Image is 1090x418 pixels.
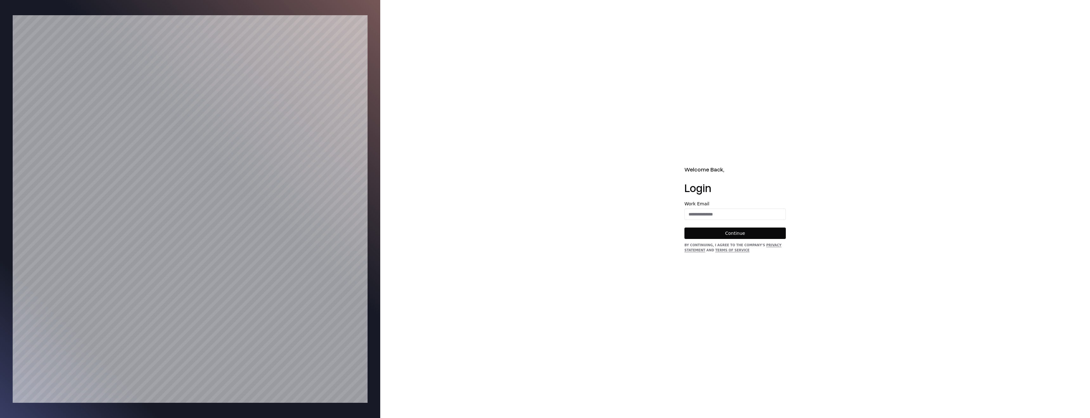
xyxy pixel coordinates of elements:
h2: Welcome Back, [684,165,786,174]
div: By continuing, I agree to the Company's and [684,243,786,253]
label: Work Email [684,202,786,206]
h1: Login [684,181,786,194]
button: Continue [684,228,786,239]
a: Terms of Service [715,248,749,252]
